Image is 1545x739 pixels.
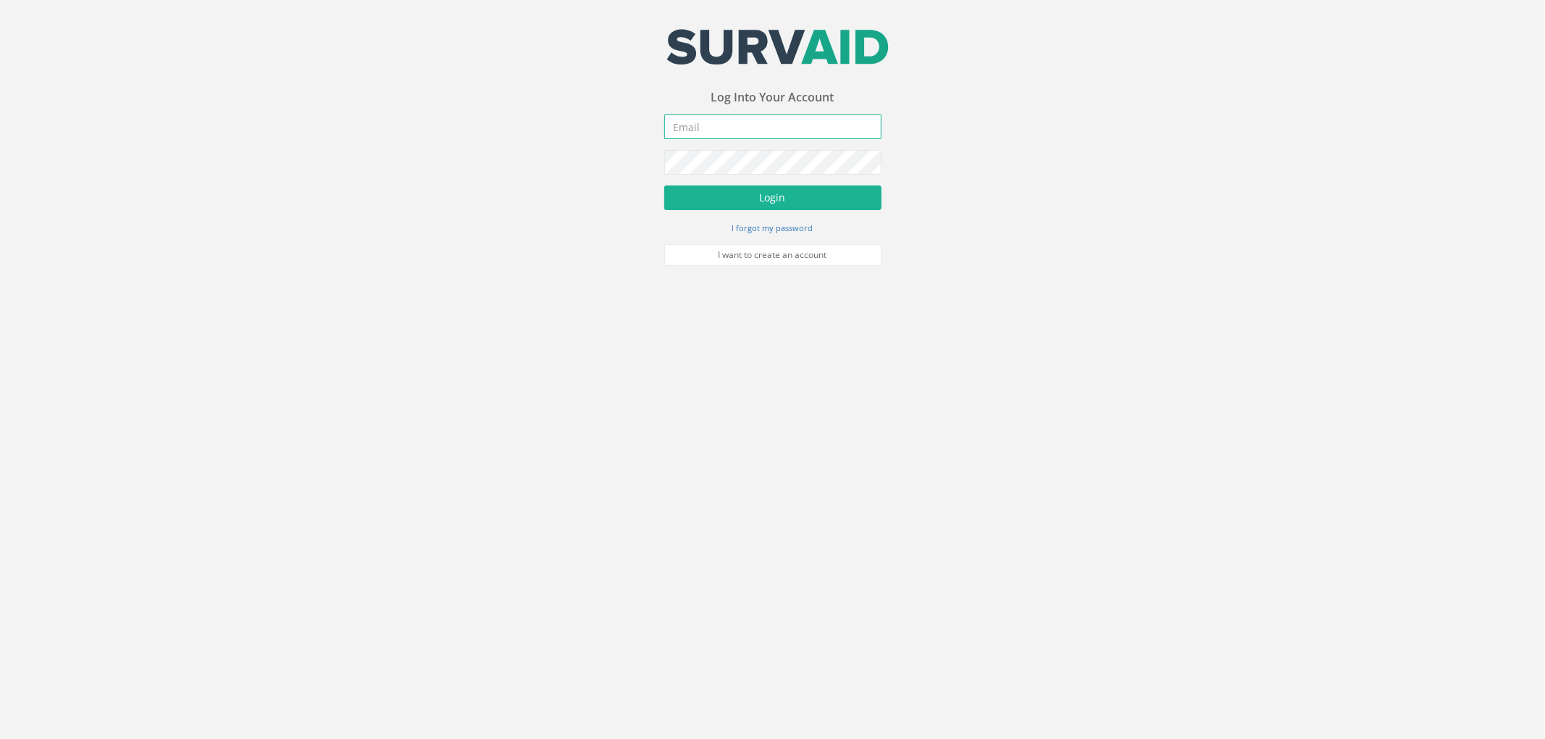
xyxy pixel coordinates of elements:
h3: Log Into Your Account [664,91,882,104]
a: I want to create an account [664,244,882,266]
button: Login [664,185,882,210]
a: I forgot my password [732,221,813,234]
input: Email [664,114,882,139]
small: I forgot my password [732,222,813,233]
